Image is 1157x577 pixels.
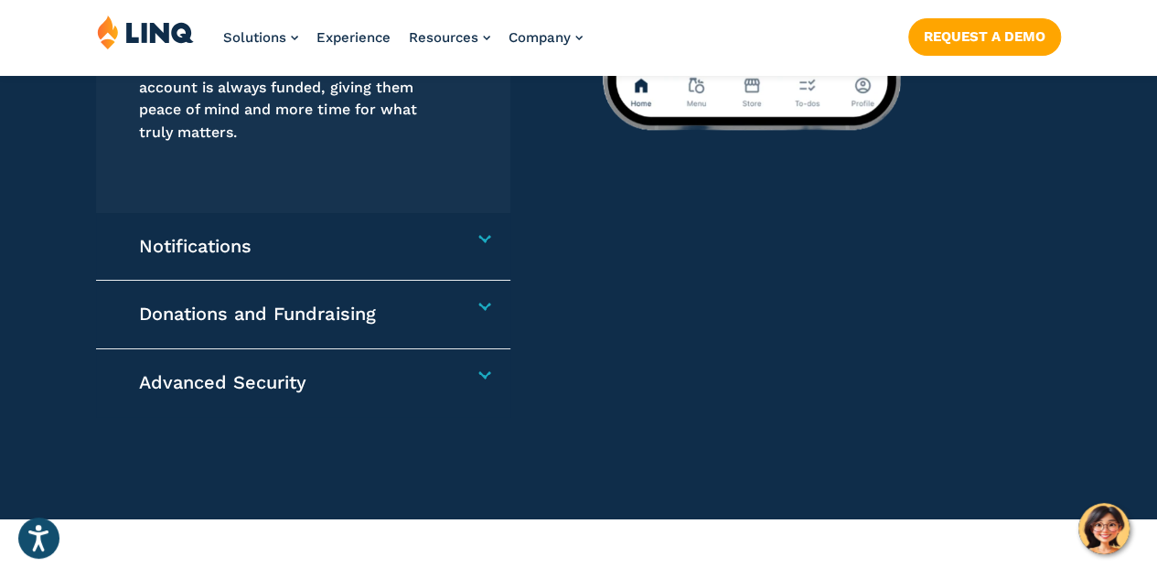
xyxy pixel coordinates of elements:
span: Company [509,29,571,46]
h4: Notifications [139,235,454,259]
nav: Primary Navigation [223,15,583,75]
a: Request a Demo [908,18,1061,55]
nav: Button Navigation [908,15,1061,55]
h4: Advanced Security [139,371,454,395]
span: Resources [409,29,478,46]
button: Hello, have a question? Let’s chat. [1078,503,1130,554]
a: Solutions [223,29,298,46]
a: Resources [409,29,490,46]
h4: Donations and Fundraising [139,303,454,326]
img: LINQ | K‑12 Software [97,15,194,49]
a: Company [509,29,583,46]
span: Solutions [223,29,286,46]
a: Experience [316,29,391,46]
